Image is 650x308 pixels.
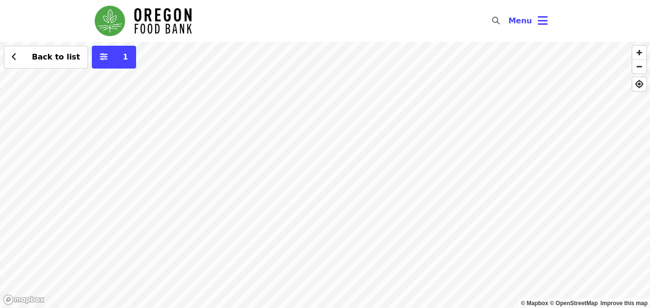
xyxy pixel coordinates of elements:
input: Search [505,10,513,32]
button: Find My Location [632,77,646,91]
button: Toggle account menu [501,10,555,32]
button: Zoom In [632,46,646,60]
img: Oregon Food Bank - Home [95,6,192,36]
button: Zoom Out [632,60,646,73]
i: sliders-h icon [100,52,108,61]
button: Back to list [4,46,88,69]
a: Mapbox [521,300,549,307]
span: 1 [123,52,128,61]
button: More filters (1 selected) [92,46,136,69]
i: chevron-left icon [12,52,17,61]
i: bars icon [538,14,548,28]
span: Menu [508,16,532,25]
a: Mapbox logo [3,294,45,305]
i: search icon [492,16,500,25]
a: OpenStreetMap [550,300,598,307]
span: Back to list [32,52,80,61]
a: Map feedback [601,300,648,307]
